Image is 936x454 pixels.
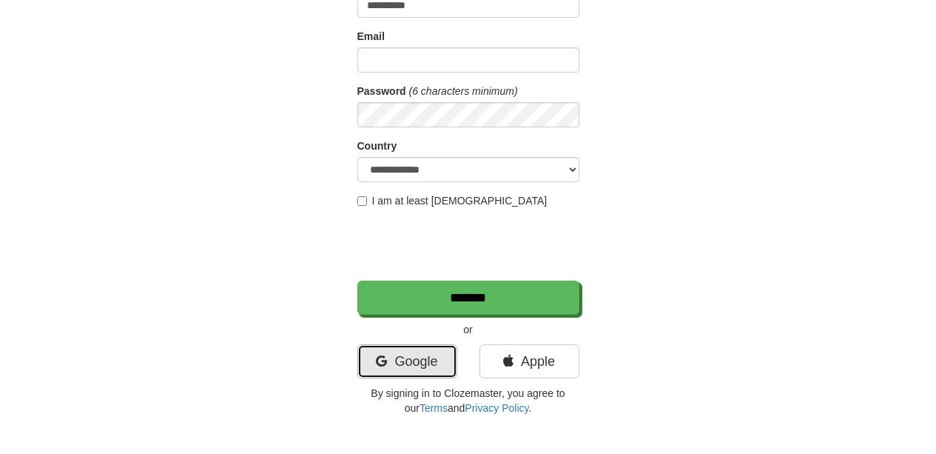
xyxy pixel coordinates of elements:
em: (6 characters minimum) [409,85,518,97]
label: Email [357,29,385,44]
label: Country [357,138,397,153]
label: I am at least [DEMOGRAPHIC_DATA] [357,193,548,208]
a: Apple [479,344,579,378]
input: I am at least [DEMOGRAPHIC_DATA] [357,196,367,206]
p: or [357,322,579,337]
a: Terms [420,402,448,414]
p: By signing in to Clozemaster, you agree to our and . [357,386,579,415]
label: Password [357,84,406,99]
a: Privacy Policy [465,402,528,414]
a: Google [357,344,457,378]
iframe: reCAPTCHA [357,216,582,273]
